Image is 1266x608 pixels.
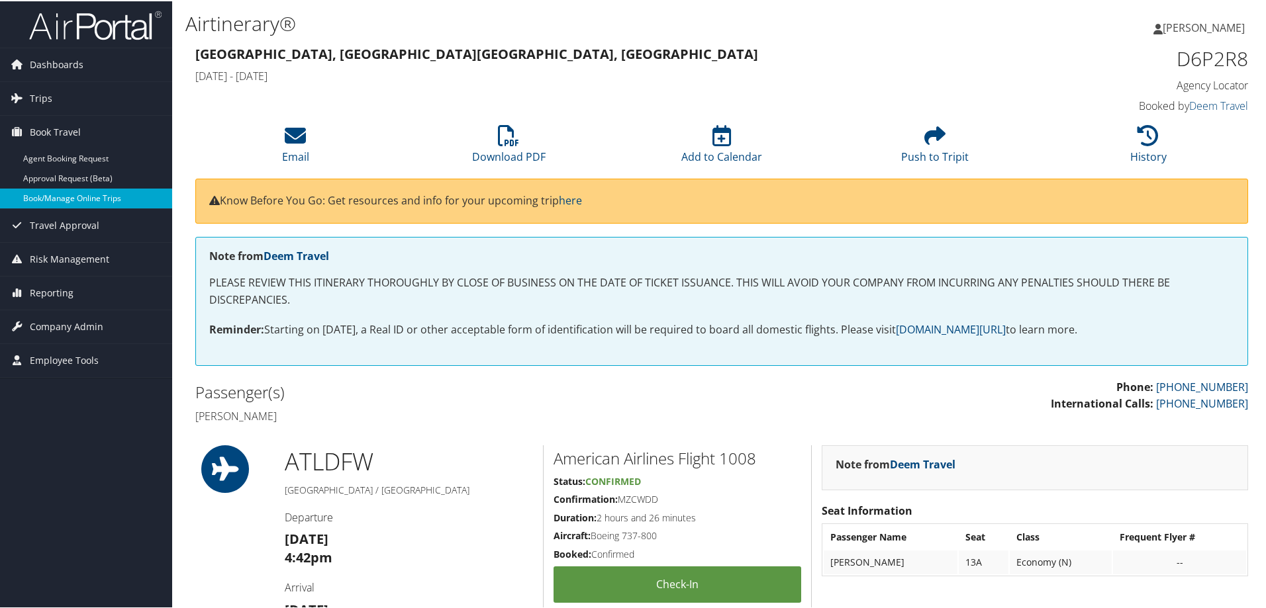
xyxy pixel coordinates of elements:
[30,309,103,342] span: Company Admin
[554,565,801,601] a: Check-in
[30,81,52,114] span: Trips
[209,273,1234,307] p: PLEASE REVIEW THIS ITINERARY THOROUGHLY BY CLOSE OF BUSINESS ON THE DATE OF TICKET ISSUANCE. THIS...
[959,524,1008,548] th: Seat
[209,321,264,335] strong: Reminder:
[29,9,162,40] img: airportal-logo.png
[209,320,1234,337] p: Starting on [DATE], a Real ID or other acceptable form of identification will be required to boar...
[824,549,957,573] td: [PERSON_NAME]
[1010,524,1112,548] th: Class
[1156,395,1248,410] a: [PHONE_NUMBER]
[1120,555,1240,567] div: --
[559,192,582,206] a: here
[1000,44,1248,71] h1: D6P2R8
[1189,97,1248,112] a: Deem Travel
[1130,131,1167,163] a: History
[285,509,533,523] h4: Departure
[195,380,712,402] h2: Passenger(s)
[285,547,332,565] strong: 4:42pm
[195,44,758,62] strong: [GEOGRAPHIC_DATA], [GEOGRAPHIC_DATA] [GEOGRAPHIC_DATA], [GEOGRAPHIC_DATA]
[282,131,309,163] a: Email
[30,114,81,148] span: Book Travel
[554,446,801,468] h2: American Airlines Flight 1008
[30,343,99,376] span: Employee Tools
[554,546,591,559] strong: Booked:
[554,528,801,541] h5: Boeing 737-800
[681,131,762,163] a: Add to Calendar
[824,524,957,548] th: Passenger Name
[1163,19,1245,34] span: [PERSON_NAME]
[30,47,83,80] span: Dashboards
[554,510,801,523] h5: 2 hours and 26 minutes
[285,444,533,477] h1: ATL DFW
[822,502,912,517] strong: Seat Information
[554,492,801,505] h5: MZCWDD
[1000,97,1248,112] h4: Booked by
[185,9,901,36] h1: Airtinerary®
[472,131,546,163] a: Download PDF
[554,528,591,541] strong: Aircraft:
[1116,378,1153,393] strong: Phone:
[1156,378,1248,393] a: [PHONE_NUMBER]
[554,546,801,560] h5: Confirmed
[209,191,1234,208] p: Know Before You Go: Get resources and info for your upcoming trip
[195,67,980,82] h4: [DATE] - [DATE]
[195,408,712,422] h4: [PERSON_NAME]
[890,456,955,470] a: Deem Travel
[209,247,329,262] strong: Note from
[554,492,618,504] strong: Confirmation:
[30,208,99,241] span: Travel Approval
[901,131,969,163] a: Push to Tripit
[896,321,1006,335] a: [DOMAIN_NAME][URL]
[959,549,1008,573] td: 13A
[30,275,73,308] span: Reporting
[1051,395,1153,410] strong: International Calls:
[554,510,597,523] strong: Duration:
[285,529,328,546] strong: [DATE]
[585,474,641,486] span: Confirmed
[1153,7,1258,46] a: [PERSON_NAME]
[285,482,533,496] h5: [GEOGRAPHIC_DATA] / [GEOGRAPHIC_DATA]
[1113,524,1246,548] th: Frequent Flyer #
[1000,77,1248,91] h4: Agency Locator
[1010,549,1112,573] td: Economy (N)
[30,241,109,275] span: Risk Management
[836,456,955,470] strong: Note from
[285,579,533,593] h4: Arrival
[264,247,329,262] a: Deem Travel
[554,474,585,486] strong: Status:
